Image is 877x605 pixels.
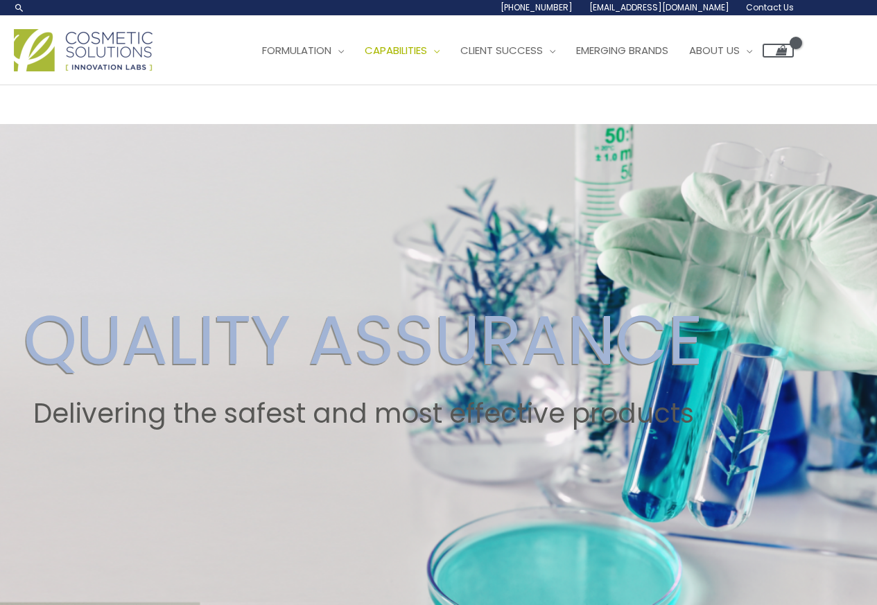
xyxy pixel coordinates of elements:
[679,30,763,71] a: About Us
[763,44,794,58] a: View Shopping Cart, empty
[262,43,331,58] span: Formulation
[14,29,153,71] img: Cosmetic Solutions Logo
[24,299,703,381] h2: QUALITY ASSURANCE
[460,43,543,58] span: Client Success
[354,30,450,71] a: Capabilities
[589,1,729,13] span: [EMAIL_ADDRESS][DOMAIN_NAME]
[576,43,668,58] span: Emerging Brands
[252,30,354,71] a: Formulation
[689,43,740,58] span: About Us
[241,30,794,71] nav: Site Navigation
[365,43,427,58] span: Capabilities
[501,1,573,13] span: [PHONE_NUMBER]
[450,30,566,71] a: Client Success
[746,1,794,13] span: Contact Us
[566,30,679,71] a: Emerging Brands
[14,2,25,13] a: Search icon link
[24,398,703,430] h2: Delivering the safest and most effective products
